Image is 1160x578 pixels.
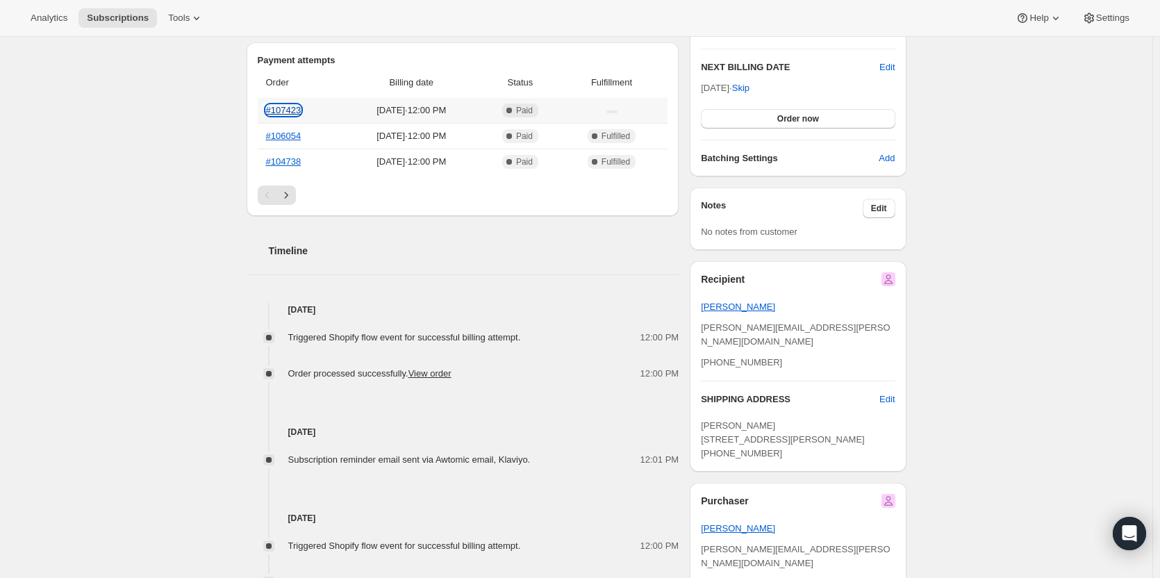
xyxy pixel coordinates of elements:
span: Billing date [347,76,477,90]
span: [PERSON_NAME][EMAIL_ADDRESS][PERSON_NAME][DOMAIN_NAME] [701,322,890,347]
span: 12:01 PM [640,453,679,467]
span: Fulfilled [602,131,630,142]
a: [PERSON_NAME] [701,523,775,534]
span: Add [879,151,895,165]
span: Triggered Shopify flow event for successful billing attempt. [288,540,521,551]
button: Edit [871,388,903,411]
span: Paid [516,131,533,142]
a: View order [408,368,451,379]
button: Edit [879,60,895,74]
span: 12:00 PM [640,367,679,381]
th: Order [258,67,342,98]
h2: NEXT BILLING DATE [701,60,879,74]
span: Order now [777,113,819,124]
button: Help [1007,8,1070,28]
span: [PERSON_NAME][EMAIL_ADDRESS][PERSON_NAME][DOMAIN_NAME] [701,544,890,568]
span: Fulfilled [602,156,630,167]
span: No notes from customer [701,226,797,237]
h2: Purchaser [701,494,748,508]
h2: Timeline [269,244,679,258]
h4: [DATE] [247,303,679,317]
button: Edit [863,199,895,218]
div: Open Intercom Messenger [1113,517,1146,550]
nav: Pagination [258,185,668,205]
button: Next [276,185,296,205]
span: [DATE] · 12:00 PM [347,129,477,143]
span: Settings [1096,13,1129,24]
a: #106054 [266,131,301,141]
span: Edit [871,203,887,214]
a: [PERSON_NAME] [701,302,775,312]
h4: [DATE] [247,511,679,525]
span: Tools [168,13,190,24]
span: Paid [516,105,533,116]
span: [DATE] · [701,83,749,93]
button: Skip [724,77,758,99]
h6: Batching Settings [701,151,879,165]
span: Fulfillment [564,76,659,90]
span: Paid [516,156,533,167]
span: Subscriptions [87,13,149,24]
span: 12:00 PM [640,539,679,553]
span: [PHONE_NUMBER] [701,357,782,368]
button: Add [870,147,903,170]
button: Order now [701,109,895,129]
span: Triggered Shopify flow event for successful billing attempt. [288,332,521,342]
a: #104738 [266,156,301,167]
button: Subscriptions [78,8,157,28]
button: Settings [1074,8,1138,28]
a: #107423 [266,105,301,115]
h4: [DATE] [247,425,679,439]
h3: Notes [701,199,863,218]
h2: Payment attempts [258,53,668,67]
button: Tools [160,8,212,28]
span: Edit [879,393,895,406]
h3: SHIPPING ADDRESS [701,393,879,406]
h2: Recipient [701,272,745,286]
span: [DATE] · 12:00 PM [347,104,477,117]
span: Analytics [31,13,67,24]
span: Help [1029,13,1048,24]
span: 12:00 PM [640,331,679,345]
button: Analytics [22,8,76,28]
span: Status [485,76,556,90]
span: Skip [732,81,749,95]
span: Order processed successfully. [288,368,451,379]
span: [DATE] · 12:00 PM [347,155,477,169]
span: Subscription reminder email sent via Awtomic email, Klaviyo. [288,454,531,465]
span: [PERSON_NAME] [STREET_ADDRESS][PERSON_NAME] [PHONE_NUMBER] [701,420,865,459]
